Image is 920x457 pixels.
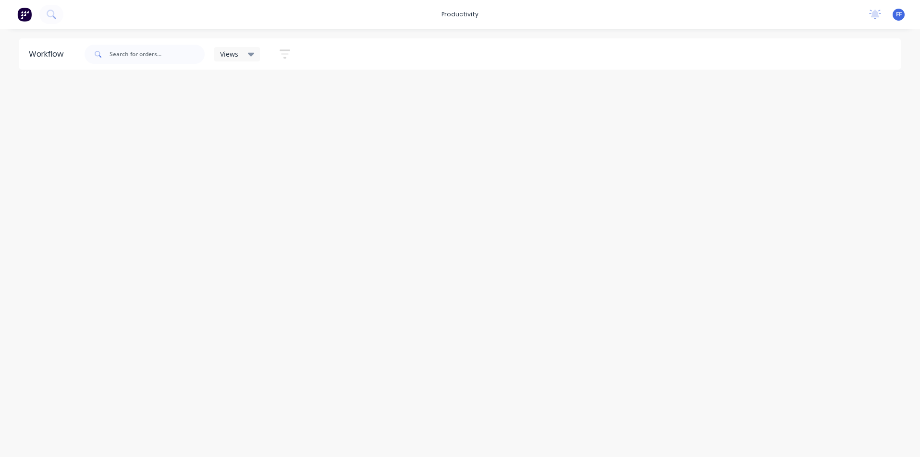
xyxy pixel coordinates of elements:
img: Factory [17,7,32,22]
div: productivity [437,7,483,22]
div: Workflow [29,48,68,60]
span: Views [220,49,238,59]
input: Search for orders... [110,45,205,64]
span: FF [896,10,902,19]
